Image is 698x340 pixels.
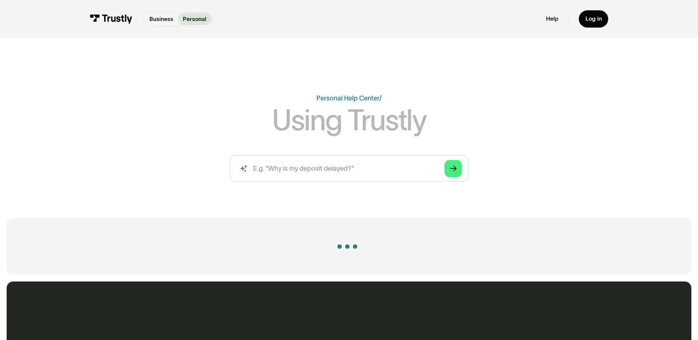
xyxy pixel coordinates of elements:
[579,10,609,28] a: Log in
[230,155,468,182] input: search
[230,155,468,182] form: Search
[585,15,602,22] div: Log in
[144,13,178,25] a: Business
[178,13,212,25] a: Personal
[272,106,426,135] h1: Using Trustly
[379,95,382,102] div: /
[149,15,173,24] p: Business
[90,14,132,24] img: Trustly Logo
[316,95,379,102] a: Personal Help Center
[546,15,559,22] a: Help
[183,15,206,24] p: Personal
